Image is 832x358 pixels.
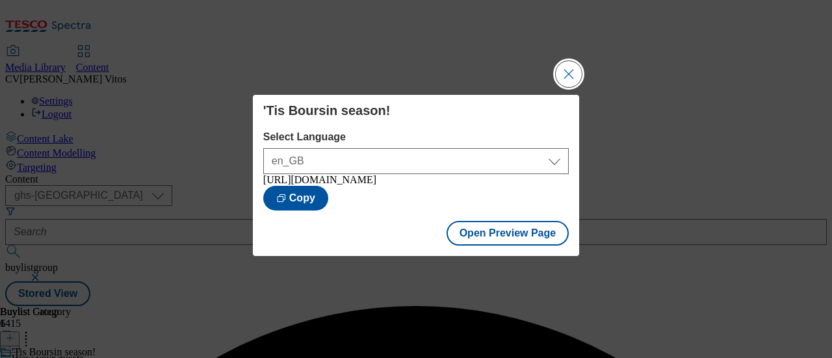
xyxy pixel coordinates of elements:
div: [URL][DOMAIN_NAME] [263,174,569,186]
h4: 'Tis Boursin season! [263,103,569,118]
label: Select Language [263,131,569,143]
div: Modal [253,95,579,256]
button: Close Modal [556,61,582,87]
button: Open Preview Page [447,221,569,246]
button: Copy [263,186,328,211]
